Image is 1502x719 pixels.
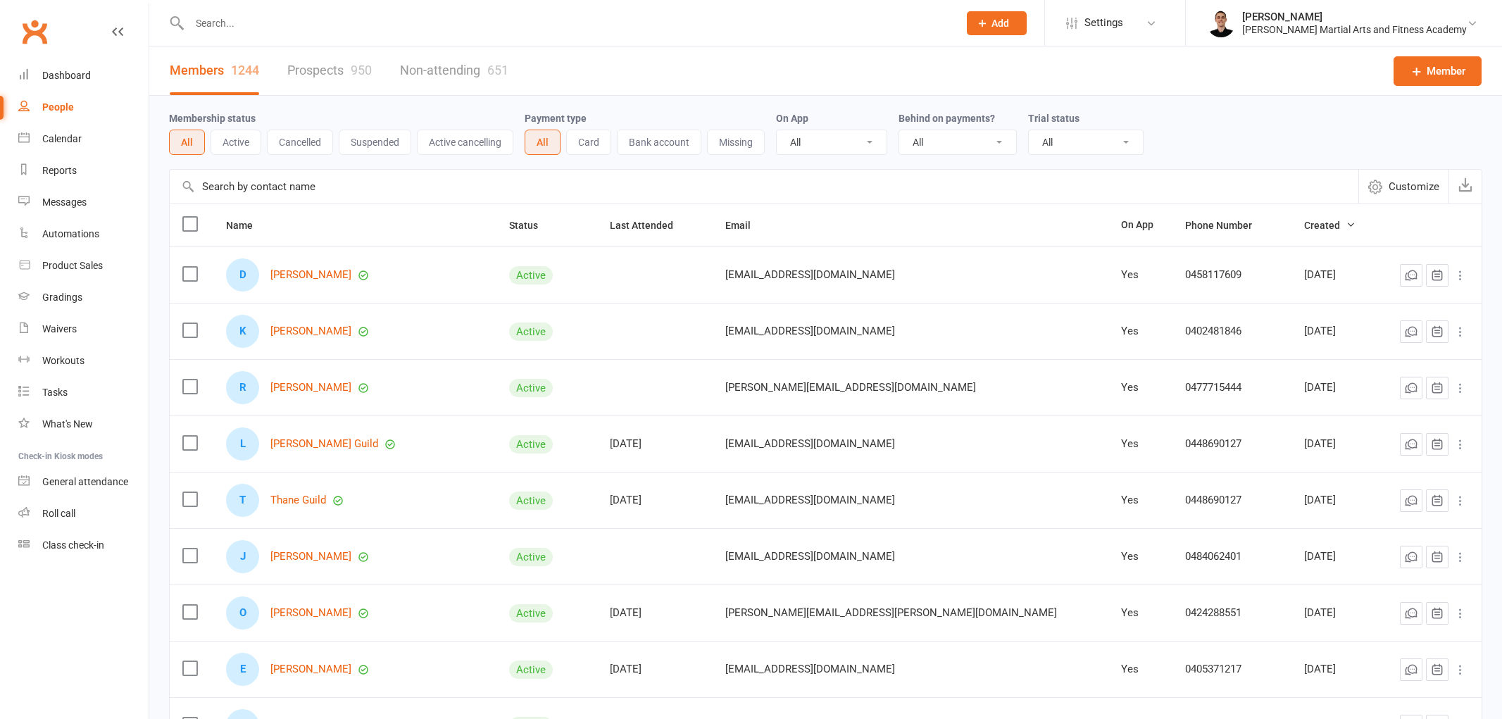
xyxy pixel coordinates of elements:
[1121,325,1160,337] div: Yes
[270,382,351,394] a: [PERSON_NAME]
[226,258,259,292] div: D
[566,130,611,155] button: Card
[42,387,68,398] div: Tasks
[1121,438,1160,450] div: Yes
[1389,178,1439,195] span: Customize
[509,661,553,679] div: Active
[270,325,351,337] a: [PERSON_NAME]
[1185,607,1279,619] div: 0424288551
[725,220,766,231] span: Email
[17,14,52,49] a: Clubworx
[610,663,700,675] div: [DATE]
[509,266,553,285] div: Active
[1304,217,1356,234] button: Created
[1121,269,1160,281] div: Yes
[18,466,149,498] a: General attendance kiosk mode
[42,355,85,366] div: Workouts
[1185,220,1268,231] span: Phone Number
[185,13,949,33] input: Search...
[610,607,700,619] div: [DATE]
[42,292,82,303] div: Gradings
[18,498,149,530] a: Roll call
[1108,204,1172,246] th: On App
[18,92,149,123] a: People
[1084,7,1123,39] span: Settings
[1185,663,1279,675] div: 0405371217
[1304,220,1356,231] span: Created
[610,217,689,234] button: Last Attended
[226,540,259,573] div: J
[509,220,553,231] span: Status
[42,133,82,144] div: Calendar
[270,269,351,281] a: [PERSON_NAME]
[1121,494,1160,506] div: Yes
[226,315,259,348] div: K
[18,377,149,408] a: Tasks
[1028,113,1079,124] label: Trial status
[1121,663,1160,675] div: Yes
[18,408,149,440] a: What's New
[18,345,149,377] a: Workouts
[18,282,149,313] a: Gradings
[18,313,149,345] a: Waivers
[226,484,259,517] div: T
[509,548,553,566] div: Active
[42,418,93,430] div: What's New
[509,492,553,510] div: Active
[1207,9,1235,37] img: thumb_image1729140307.png
[1185,325,1279,337] div: 0402481846
[1304,438,1364,450] div: [DATE]
[42,323,77,335] div: Waivers
[267,130,333,155] button: Cancelled
[1242,23,1467,36] div: [PERSON_NAME] Martial Arts and Fitness Academy
[967,11,1027,35] button: Add
[226,371,259,404] div: R
[270,551,351,563] a: [PERSON_NAME]
[1304,551,1364,563] div: [DATE]
[725,487,895,513] span: [EMAIL_ADDRESS][DOMAIN_NAME]
[487,63,508,77] div: 651
[42,70,91,81] div: Dashboard
[287,46,372,95] a: Prospects950
[509,323,553,341] div: Active
[1394,56,1482,86] a: Member
[1185,217,1268,234] button: Phone Number
[18,60,149,92] a: Dashboard
[509,435,553,454] div: Active
[1358,170,1448,204] button: Customize
[1304,269,1364,281] div: [DATE]
[226,596,259,630] div: O
[1121,607,1160,619] div: Yes
[18,123,149,155] a: Calendar
[169,113,256,124] label: Membership status
[42,165,77,176] div: Reports
[1304,663,1364,675] div: [DATE]
[417,130,513,155] button: Active cancelling
[617,130,701,155] button: Bank account
[610,438,700,450] div: [DATE]
[610,220,689,231] span: Last Attended
[725,217,766,234] button: Email
[725,318,895,344] span: [EMAIL_ADDRESS][DOMAIN_NAME]
[18,250,149,282] a: Product Sales
[18,218,149,250] a: Automations
[351,63,372,77] div: 950
[211,130,261,155] button: Active
[226,653,259,686] div: E
[707,130,765,155] button: Missing
[170,170,1358,204] input: Search by contact name
[270,663,351,675] a: [PERSON_NAME]
[991,18,1009,29] span: Add
[270,607,351,619] a: [PERSON_NAME]
[170,46,259,95] a: Members1244
[270,494,326,506] a: Thane Guild
[169,130,205,155] button: All
[1304,382,1364,394] div: [DATE]
[725,656,895,682] span: [EMAIL_ADDRESS][DOMAIN_NAME]
[1304,325,1364,337] div: [DATE]
[1242,11,1467,23] div: [PERSON_NAME]
[610,494,700,506] div: [DATE]
[725,261,895,288] span: [EMAIL_ADDRESS][DOMAIN_NAME]
[1304,494,1364,506] div: [DATE]
[899,113,995,124] label: Behind on payments?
